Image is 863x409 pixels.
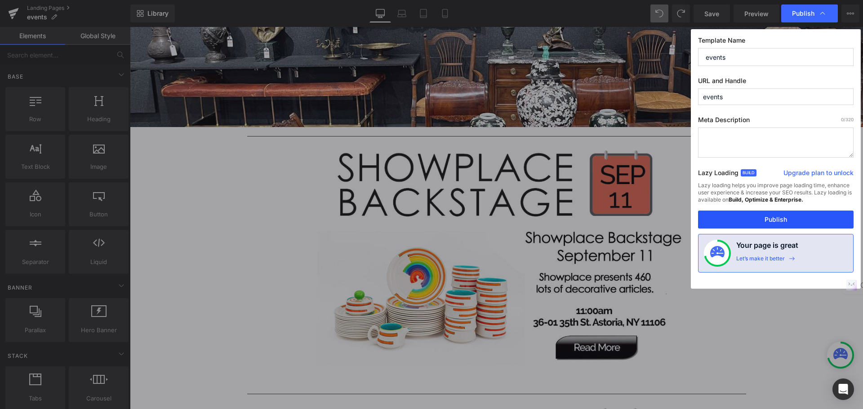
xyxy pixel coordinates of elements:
span: 0 [841,117,844,122]
label: Meta Description [698,116,854,128]
div: Lazy loading helps you improve page loading time, enhance user experience & increase your SEO res... [698,182,854,211]
span: Publish [792,9,814,18]
div: Open Intercom Messenger [832,378,854,400]
button: Publish [698,211,854,229]
label: Lazy Loading [698,167,738,182]
strong: Build, Optimize & Enterprise. [729,196,803,203]
h4: Your page is great [736,240,798,255]
label: Template Name [698,36,854,48]
div: Let’s make it better [736,255,785,267]
label: URL and Handle [698,77,854,88]
a: Upgrade plan to unlock [783,168,854,181]
span: Build [741,169,756,176]
span: /320 [841,117,854,122]
img: onboarding-status.svg [710,246,725,260]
